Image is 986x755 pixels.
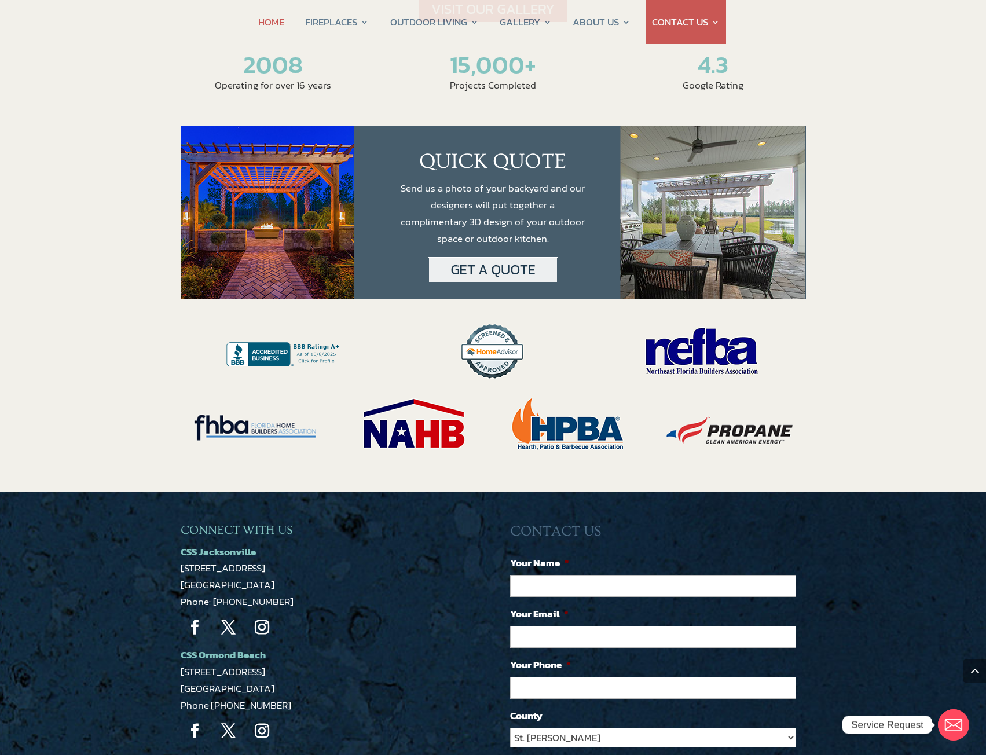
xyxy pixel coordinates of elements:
[627,315,776,387] img: badges_NEFBA
[428,257,558,283] img: Get a Quote for pergola or outdoor kitchens in Jacksonville
[938,709,969,741] a: Email
[344,387,486,460] img: badges_NAHB
[181,681,274,696] a: [GEOGRAPHIC_DATA]
[510,607,569,620] label: Your Email
[181,577,274,592] a: [GEOGRAPHIC_DATA]
[510,709,543,722] label: County
[400,149,585,180] h1: QUICK QUOTE
[248,717,277,746] a: Follow on Instagram
[214,613,243,642] a: Follow on X
[214,717,243,746] a: Follow on X
[510,658,571,671] label: Your Phone
[181,544,256,559] a: CSS Jacksonville
[181,698,291,713] span: Phone:
[620,50,805,85] h2: 4.3
[510,523,805,546] h3: CONTACT US
[181,126,354,299] img: square_pergola
[510,556,569,569] label: Your Name
[181,560,265,576] a: [STREET_ADDRESS]
[181,50,366,85] h2: 2008
[493,387,646,460] img: badges_HPBA
[181,523,292,537] span: CONNECT WITH US
[181,717,210,746] a: Follow on Facebook
[442,315,544,387] img: badges_HomeAdvisor
[181,664,265,679] a: [STREET_ADDRESS]
[620,126,805,299] img: quickquote_photo_right
[181,647,266,662] a: CSS Ormond Beach
[650,395,806,460] img: badges_Propane
[226,342,342,366] img: Construction Solutions & Supply, LLC BBB Business Review
[181,387,337,459] img: badges_FHBA
[400,180,585,257] p: Send us a photo of your backyard and our designers will put together a complimentary 3D design of...
[181,613,210,642] a: Follow on Facebook
[181,594,294,609] a: Phone: [PHONE_NUMBER]
[400,50,585,85] h2: 15,000+
[248,613,277,642] a: Follow on Instagram
[211,698,291,713] a: [PHONE_NUMBER]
